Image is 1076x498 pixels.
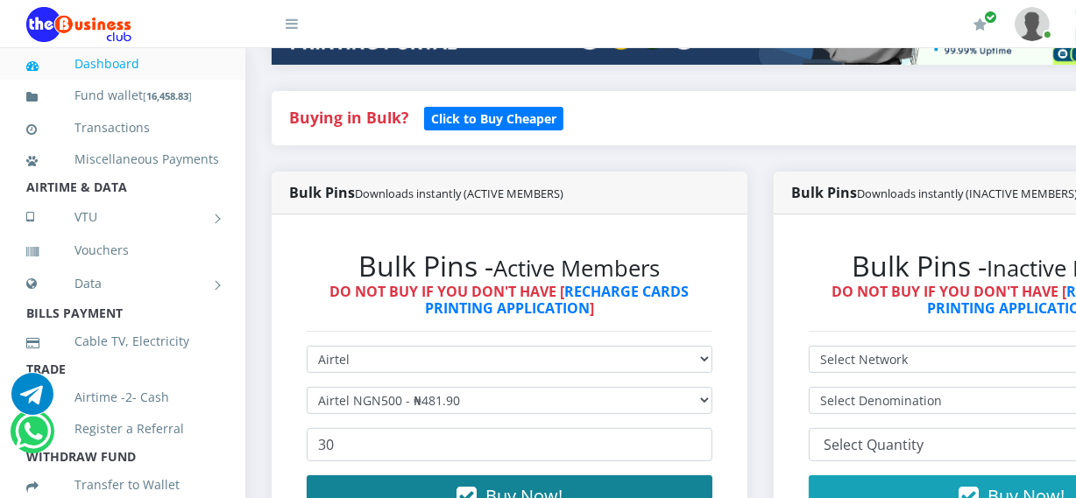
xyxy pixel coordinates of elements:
a: Vouchers [26,230,219,270]
a: Chat for support [11,386,53,415]
b: Click to Buy Cheaper [431,110,556,127]
a: RECHARGE CARDS PRINTING APPLICATION [425,282,690,318]
a: Register a Referral [26,409,219,449]
img: User [1015,7,1050,41]
small: Downloads instantly (ACTIVE MEMBERS) [355,186,563,201]
b: 16,458.83 [146,89,188,102]
img: Logo [26,7,131,42]
a: Fund wallet[16,458.83] [26,75,219,116]
a: Cable TV, Electricity [26,321,219,361]
strong: DO NOT BUY IF YOU DON'T HAVE [ ] [330,282,690,318]
a: Miscellaneous Payments [26,139,219,179]
h2: Bulk Pins - [307,249,712,283]
a: Click to Buy Cheaper [424,107,563,128]
a: Airtime -2- Cash [26,377,219,417]
a: Chat for support [15,424,51,452]
i: Renew/Upgrade Subscription [973,18,987,32]
small: Active Members [494,253,661,284]
strong: Bulk Pins [289,183,563,202]
strong: Buying in Bulk? [289,107,408,128]
small: [ ] [143,89,192,102]
a: Data [26,262,219,305]
a: VTU [26,195,219,239]
input: Enter Quantity [307,428,712,461]
a: Dashboard [26,44,219,84]
span: Renew/Upgrade Subscription [984,11,997,24]
a: Transactions [26,108,219,148]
